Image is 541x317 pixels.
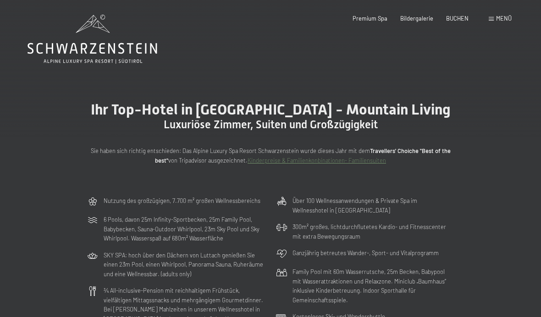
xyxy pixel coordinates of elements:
a: Premium Spa [353,15,387,22]
p: Family Pool mit 60m Wasserrutsche, 25m Becken, Babypool mit Wasserattraktionen und Relaxzone. Min... [293,267,454,305]
p: Ganzjährig betreutes Wander-, Sport- und Vitalprogramm [293,248,439,257]
p: Nutzung des großzügigen, 7.700 m² großen Wellnessbereichs [104,196,260,205]
span: Ihr Top-Hotel in [GEOGRAPHIC_DATA] - Mountain Living [91,101,451,118]
a: BUCHEN [446,15,469,22]
p: Sie haben sich richtig entschieden: Das Alpine Luxury Spa Resort Schwarzenstein wurde dieses Jahr... [87,146,454,165]
span: Luxuriöse Zimmer, Suiten und Großzügigkeit [164,118,378,131]
span: Menü [496,15,512,22]
a: Bildergalerie [400,15,433,22]
p: SKY SPA: hoch über den Dächern von Luttach genießen Sie einen 23m Pool, einen Whirlpool, Panorama... [104,251,265,279]
a: Kinderpreise & Familienkonbinationen- Familiensuiten [248,157,386,164]
p: Über 100 Wellnessanwendungen & Private Spa im Wellnesshotel in [GEOGRAPHIC_DATA] [293,196,454,215]
strong: Travellers' Choiche "Best of the best" [155,147,451,164]
p: 300m² großes, lichtdurchflutetes Kardio- und Fitnesscenter mit extra Bewegungsraum [293,222,454,241]
p: 6 Pools, davon 25m Infinity-Sportbecken, 25m Family Pool, Babybecken, Sauna-Outdoor Whirlpool, 23... [104,215,265,243]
